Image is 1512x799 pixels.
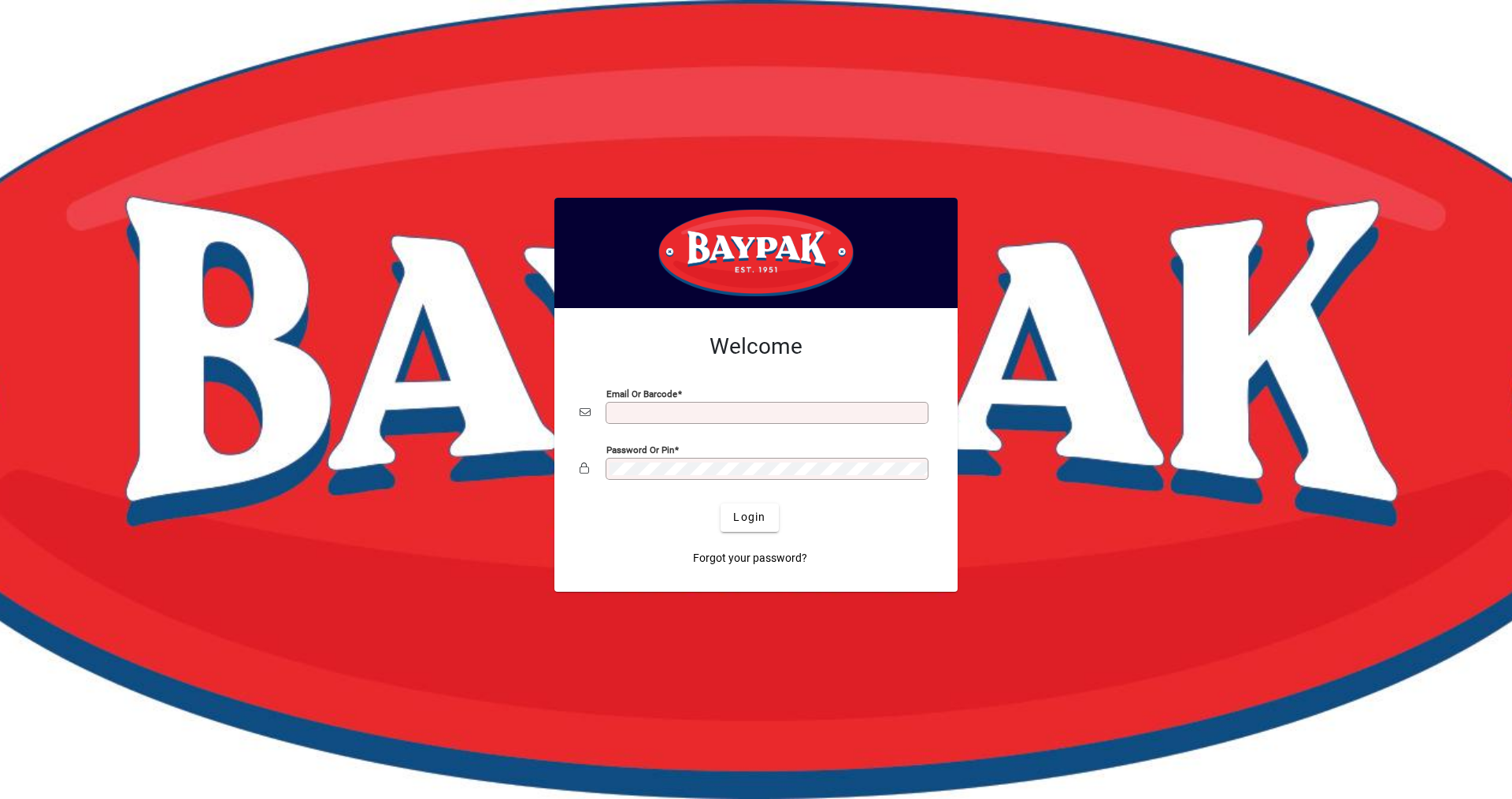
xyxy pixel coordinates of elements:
[733,509,765,526] span: Login
[721,504,778,532] button: Login
[606,388,677,399] mat-label: Email or Barcode
[606,444,674,455] mat-label: Password or Pin
[693,550,807,567] span: Forgot your password?
[687,544,813,573] a: Forgot your password?
[580,333,932,360] h2: Welcome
